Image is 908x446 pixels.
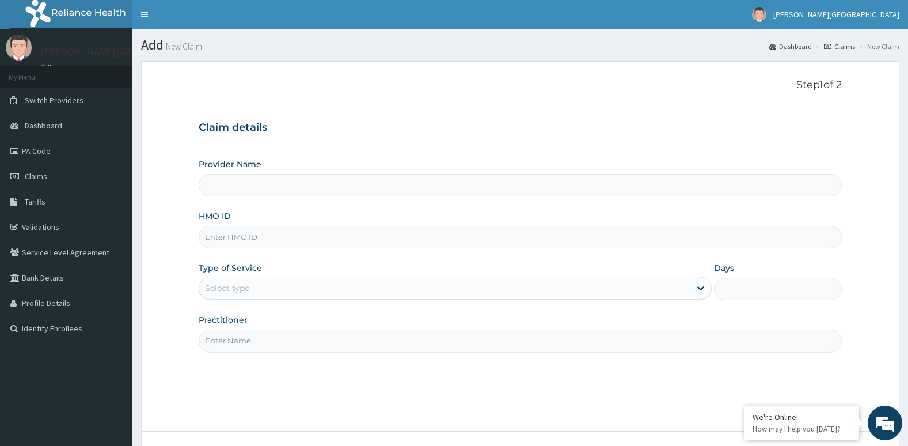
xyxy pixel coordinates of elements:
input: Enter HMO ID [199,226,842,248]
span: Dashboard [25,120,62,131]
input: Enter Name [199,330,842,352]
p: [PERSON_NAME][GEOGRAPHIC_DATA] [40,47,211,57]
div: Select type [205,282,249,294]
h3: Claim details [199,122,842,134]
p: How may I help you today? [753,424,850,434]
li: New Claim [856,41,899,51]
small: New Claim [164,42,202,51]
a: Claims [824,41,855,51]
img: User Image [752,7,766,22]
span: Switch Providers [25,95,83,105]
p: Step 1 of 2 [199,79,842,92]
label: Type of Service [199,262,262,274]
label: HMO ID [199,210,231,222]
span: [PERSON_NAME][GEOGRAPHIC_DATA] [773,9,899,20]
label: Practitioner [199,314,248,326]
img: User Image [6,35,32,61]
a: Dashboard [769,41,812,51]
div: We're Online! [753,412,850,422]
span: Tariffs [25,196,45,207]
span: Claims [25,171,47,182]
label: Days [714,262,734,274]
h1: Add [141,37,899,52]
a: Online [40,63,68,71]
label: Provider Name [199,158,261,170]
